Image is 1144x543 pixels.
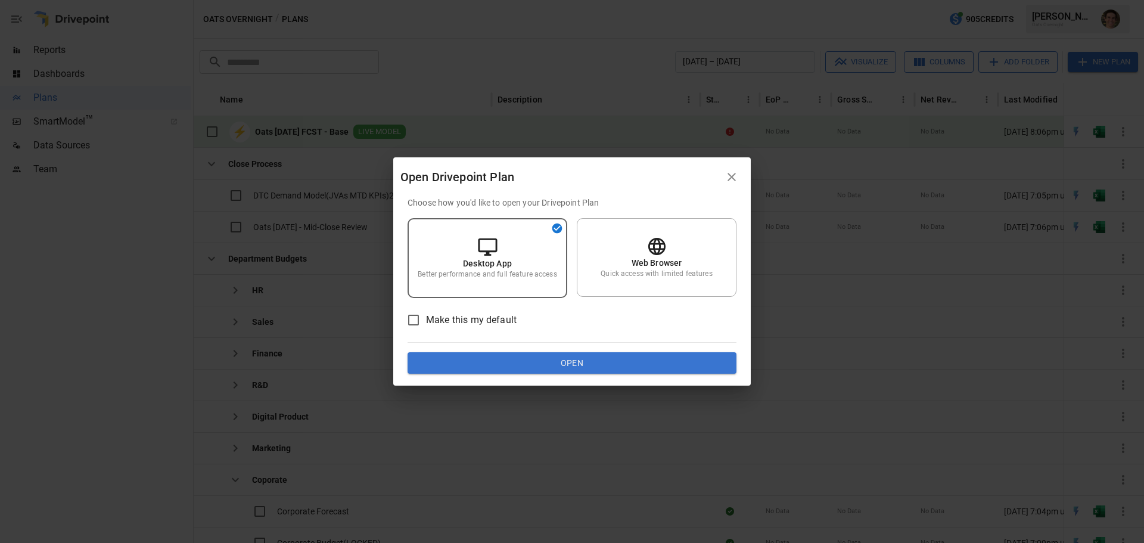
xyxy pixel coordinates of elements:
button: Open [408,352,736,374]
p: Desktop App [463,257,512,269]
div: Open Drivepoint Plan [400,167,720,187]
p: Web Browser [632,257,682,269]
p: Better performance and full feature access [418,269,557,280]
span: Make this my default [426,313,517,327]
p: Choose how you'd like to open your Drivepoint Plan [408,197,736,209]
p: Quick access with limited features [601,269,712,279]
